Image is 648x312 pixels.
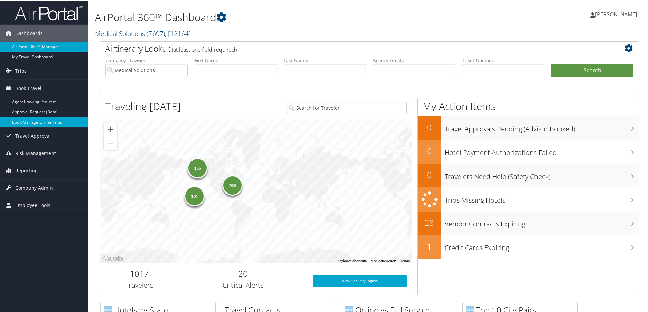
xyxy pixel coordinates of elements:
a: View SecurityLogic® [313,274,407,287]
a: Trips Missing Hotels [418,187,639,211]
div: 156 [187,157,207,178]
h2: 0 [418,121,441,132]
label: Last Name: [284,56,366,63]
span: ( 7697 ) [147,28,165,37]
h3: Critical Alerts [183,280,303,289]
label: Company - Division: [105,56,188,63]
h2: 0 [418,145,441,156]
h2: 28 [418,216,441,228]
h2: 1 [418,240,441,252]
button: Zoom out [104,136,117,149]
span: [PERSON_NAME] [595,10,637,17]
button: Zoom in [104,122,117,135]
h1: My Action Items [418,98,639,113]
h3: Hotel Payment Authorizations Failed [445,144,639,157]
h3: Travelers Need Help (Safety Check) [445,168,639,181]
span: Dashboards [15,24,43,41]
h1: AirPortal 360™ Dashboard [95,10,461,24]
h2: 1017 [105,267,173,279]
a: 1Credit Cards Expiring [418,235,639,258]
h3: Vendor Contracts Expiring [445,215,639,228]
a: Medical Solutions [95,28,191,37]
h3: Travelers [105,280,173,289]
a: 0Hotel Payment Authorizations Failed [418,139,639,163]
label: Agency Locator: [373,56,455,63]
h3: Travel Approvals Pending (Advisor Booked) [445,120,639,133]
a: 28Vendor Contracts Expiring [418,211,639,235]
span: Reporting [15,162,38,179]
button: Search [551,63,633,77]
button: Keyboard shortcuts [338,258,367,263]
label: Ticket Number: [462,56,544,63]
a: 0Travel Approvals Pending (Advisor Booked) [418,115,639,139]
h3: Credit Cards Expiring [445,239,639,252]
a: [PERSON_NAME] [590,3,644,24]
span: (at least one field required) [172,45,237,53]
span: Travel Approval [15,127,51,144]
span: Map data ©2025 [371,258,396,262]
span: Risk Management [15,144,56,161]
input: Search for Traveler [287,101,407,113]
h1: Traveling [DATE] [105,98,181,113]
div: 760 [222,175,242,195]
a: 0Travelers Need Help (Safety Check) [418,163,639,187]
a: Terms (opens in new tab) [400,258,410,262]
h2: 0 [418,168,441,180]
h2: 20 [183,267,303,279]
span: Trips [15,62,27,79]
span: Book Travel [15,79,41,96]
h3: Trips Missing Hotels [445,191,639,204]
span: Company Admin [15,179,53,196]
img: Google [102,254,124,263]
div: 101 [184,185,205,205]
span: Employee Tools [15,196,50,213]
img: airportal-logo.png [15,4,83,20]
h2: Airtinerary Lookup [105,42,589,54]
a: Open this area in Google Maps (opens a new window) [102,254,124,263]
label: First Name: [195,56,277,63]
span: , [ 12164 ] [165,28,191,37]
